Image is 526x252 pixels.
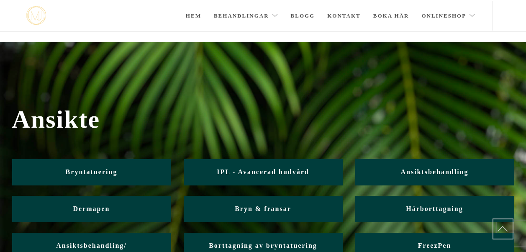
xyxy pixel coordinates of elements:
[12,196,171,222] a: Dermapen
[355,196,514,222] a: Hårborttagning
[12,159,171,185] a: Bryntatuering
[12,105,514,134] span: Ansikte
[214,1,278,31] a: Behandlingar
[355,159,514,185] a: Ansiktsbehandling
[73,205,110,212] span: Dermapen
[66,168,118,175] span: Bryntatuering
[327,1,361,31] a: Kontakt
[217,168,309,175] span: IPL - Avancerad hudvård
[186,1,201,31] a: Hem
[421,1,475,31] a: Onlineshop
[406,205,463,212] span: Hårborttagning
[291,1,315,31] a: Blogg
[26,6,46,25] img: mjstudio
[209,242,317,249] span: Borttagning av bryntatuering
[184,159,343,185] a: IPL - Avancerad hudvård
[184,196,343,222] a: Bryn & fransar
[418,242,452,249] span: FreezPen
[26,6,46,25] a: mjstudio mjstudio mjstudio
[373,1,409,31] a: Boka här
[400,168,468,175] span: Ansiktsbehandling
[235,205,291,212] span: Bryn & fransar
